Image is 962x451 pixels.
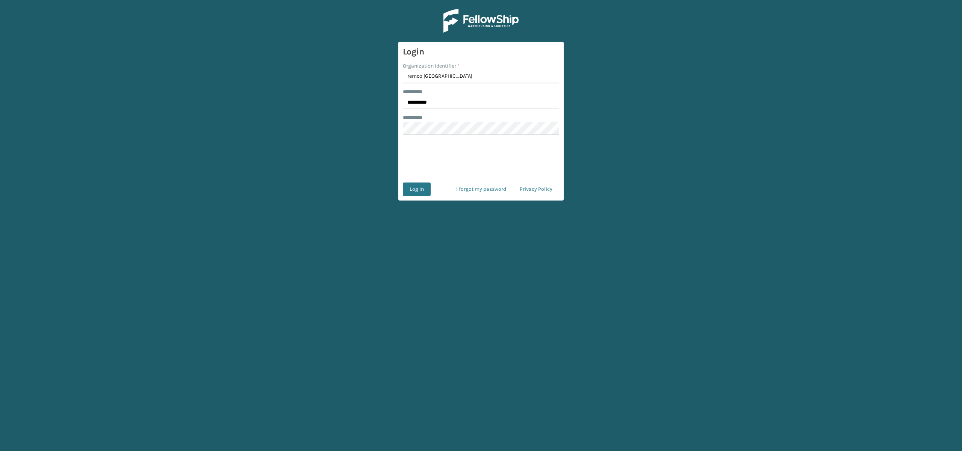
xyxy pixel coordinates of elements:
img: Logo [443,9,519,33]
a: I forgot my password [449,183,513,196]
label: Organization Identifier [403,62,460,70]
h3: Login [403,46,559,57]
a: Privacy Policy [513,183,559,196]
iframe: reCAPTCHA [424,144,538,173]
button: Log In [403,183,431,196]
